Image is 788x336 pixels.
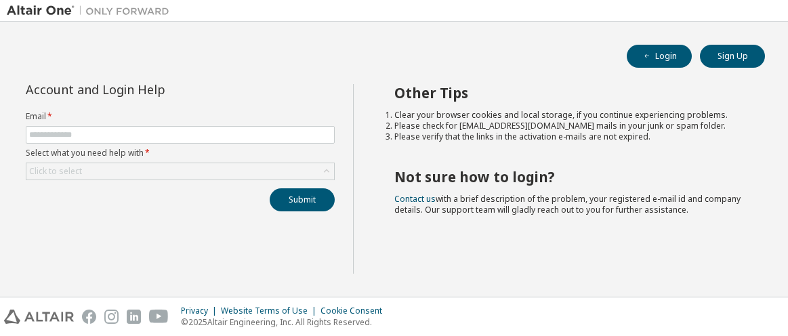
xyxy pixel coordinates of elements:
p: © 2025 Altair Engineering, Inc. All Rights Reserved. [181,316,390,328]
img: Altair One [7,4,176,18]
div: Account and Login Help [26,84,273,95]
div: Click to select [29,166,82,177]
h2: Not sure how to login? [394,168,741,186]
button: Login [627,45,692,68]
h2: Other Tips [394,84,741,102]
img: youtube.svg [149,310,169,324]
div: Privacy [181,306,221,316]
div: Website Terms of Use [221,306,320,316]
li: Clear your browser cookies and local storage, if you continue experiencing problems. [394,110,741,121]
label: Select what you need help with [26,148,335,159]
li: Please check for [EMAIL_ADDRESS][DOMAIN_NAME] mails in your junk or spam folder. [394,121,741,131]
label: Email [26,111,335,122]
img: linkedin.svg [127,310,141,324]
span: with a brief description of the problem, your registered e-mail id and company details. Our suppo... [394,193,741,215]
button: Sign Up [700,45,765,68]
img: altair_logo.svg [4,310,74,324]
img: facebook.svg [82,310,96,324]
div: Click to select [26,163,334,180]
button: Submit [270,188,335,211]
a: Contact us [394,193,436,205]
div: Cookie Consent [320,306,390,316]
img: instagram.svg [104,310,119,324]
li: Please verify that the links in the activation e-mails are not expired. [394,131,741,142]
